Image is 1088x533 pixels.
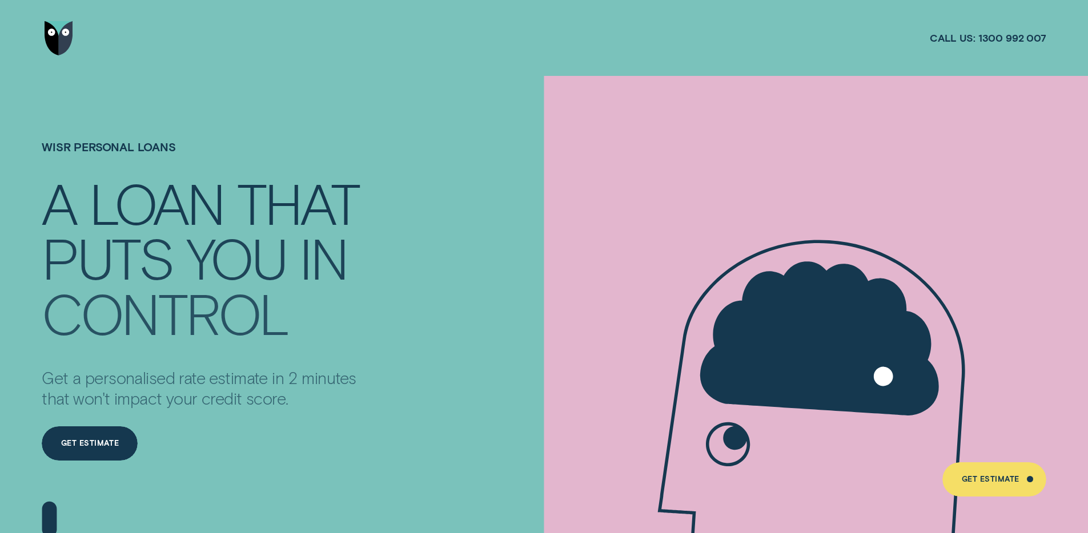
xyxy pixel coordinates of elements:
p: Get a personalised rate estimate in 2 minutes that won't impact your credit score. [42,368,372,409]
span: Call us: [930,31,975,45]
h4: A LOAN THAT PUTS YOU IN CONTROL [42,175,372,334]
div: CONTROL [42,286,288,339]
div: THAT [237,176,359,229]
a: Get Estimate [942,462,1046,496]
div: IN [299,231,347,284]
div: YOU [186,231,286,284]
div: PUTS [42,231,172,284]
div: LOAN [89,176,223,229]
a: Get Estimate [42,426,138,461]
span: 1300 992 007 [978,31,1046,45]
a: Call us:1300 992 007 [930,31,1046,45]
img: Wisr [45,21,73,55]
h1: Wisr Personal Loans [42,140,372,175]
div: A [42,176,76,229]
